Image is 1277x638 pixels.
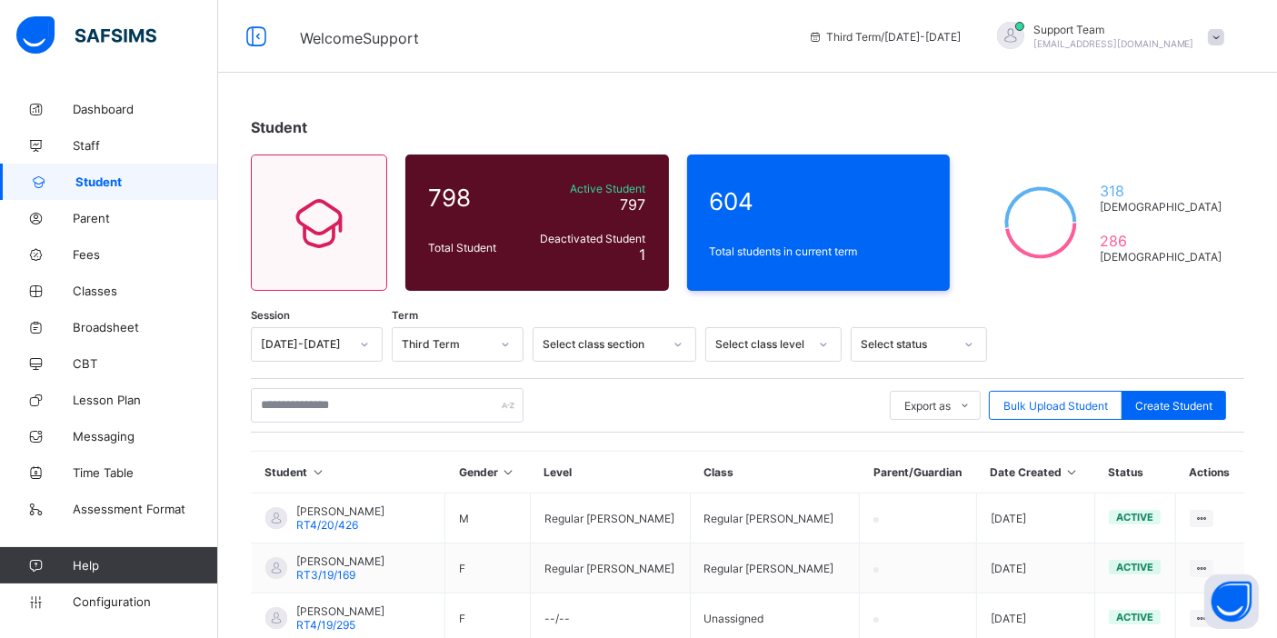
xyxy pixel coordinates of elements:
div: Total Student [424,236,524,259]
span: Welcome Support [300,29,419,47]
span: RT4/20/426 [296,518,358,532]
span: 286 [1100,232,1222,250]
span: 318 [1100,182,1222,200]
span: Parent [73,211,218,225]
th: Gender [445,452,531,493]
span: [DEMOGRAPHIC_DATA] [1100,250,1222,264]
i: Sort in Ascending Order [501,465,516,479]
td: M [445,493,531,543]
span: Configuration [73,594,217,609]
span: Messaging [73,429,218,444]
span: Total students in current term [710,244,928,258]
th: Parent/Guardian [860,452,976,493]
div: [DATE]-[DATE] [261,338,349,352]
span: Active Student [529,182,646,195]
span: Term [392,309,418,322]
th: Status [1094,452,1175,493]
span: 604 [710,187,928,215]
i: Sort in Ascending Order [311,465,326,479]
span: [EMAIL_ADDRESS][DOMAIN_NAME] [1033,38,1194,49]
span: active [1116,561,1153,573]
span: active [1116,511,1153,523]
div: Select status [861,338,953,352]
td: Regular [PERSON_NAME] [690,543,860,593]
span: Bulk Upload Student [1003,399,1108,413]
span: 1 [640,245,646,264]
td: F [445,543,531,593]
span: [PERSON_NAME] [296,554,384,568]
th: Date Created [976,452,1094,493]
i: Sort in Ascending Order [1064,465,1080,479]
span: RT4/19/295 [296,618,355,632]
span: Assessment Format [73,502,218,516]
td: Regular [PERSON_NAME] [690,493,860,543]
th: Student [252,452,445,493]
span: 797 [621,195,646,214]
span: Lesson Plan [73,393,218,407]
span: Dashboard [73,102,218,116]
span: active [1116,611,1153,623]
span: RT3/19/169 [296,568,355,582]
span: Export as [904,399,951,413]
img: safsims [16,16,156,55]
span: Student [75,174,218,189]
span: Create Student [1135,399,1212,413]
span: [DEMOGRAPHIC_DATA] [1100,200,1222,214]
td: Regular [PERSON_NAME] [530,493,690,543]
td: Regular [PERSON_NAME] [530,543,690,593]
span: [PERSON_NAME] [296,604,384,618]
span: Broadsheet [73,320,218,334]
div: Select class level [715,338,808,352]
button: Open asap [1204,574,1259,629]
span: Deactivated Student [529,232,646,245]
div: Third Term [402,338,490,352]
span: Support Team [1033,23,1194,36]
span: Staff [73,138,218,153]
span: [PERSON_NAME] [296,504,384,518]
span: Student [251,118,307,136]
span: Time Table [73,465,218,480]
th: Actions [1175,452,1244,493]
span: Fees [73,247,218,262]
span: Help [73,558,217,573]
th: Level [530,452,690,493]
th: Class [690,452,860,493]
td: [DATE] [976,543,1094,593]
span: CBT [73,356,218,371]
span: session/term information [808,30,961,44]
span: 798 [428,184,520,212]
td: [DATE] [976,493,1094,543]
span: Classes [73,284,218,298]
span: Session [251,309,290,322]
div: SupportTeam [979,22,1233,52]
div: Select class section [543,338,663,352]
